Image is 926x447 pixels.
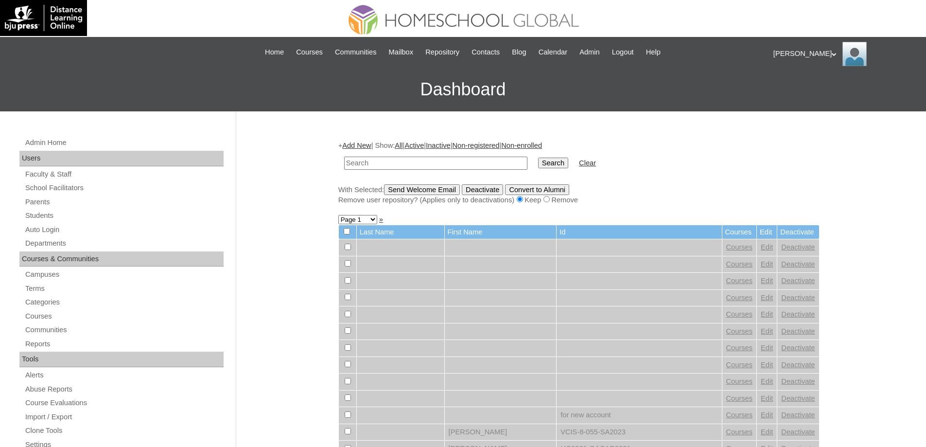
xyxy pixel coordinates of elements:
a: Edit [761,294,773,302]
a: Abuse Reports [24,383,224,395]
a: Faculty & Staff [24,168,224,180]
div: Tools [19,352,224,367]
a: Courses [291,47,328,58]
a: Deactivate [781,377,815,385]
a: Courses [726,428,753,436]
a: Courses [726,394,753,402]
span: Mailbox [389,47,414,58]
a: Import / Export [24,411,224,423]
a: Add New [342,142,371,149]
a: Edit [761,344,773,352]
a: Courses [726,310,753,318]
a: Terms [24,283,224,295]
a: Deactivate [781,260,815,268]
a: Deactivate [781,294,815,302]
a: Courses [726,260,753,268]
a: Repository [420,47,464,58]
input: Convert to Alumni [505,184,569,195]
a: Parents [24,196,224,208]
span: Logout [612,47,634,58]
span: Admin [579,47,600,58]
a: All [395,142,402,149]
td: for new account [557,407,721,424]
a: Deactivate [781,277,815,285]
a: Deactivate [781,243,815,251]
span: Calendar [539,47,567,58]
td: VCIS-8-055-SA2023 [557,424,721,441]
a: Students [24,210,224,222]
a: Courses [24,310,224,322]
span: Communities [335,47,377,58]
input: Send Welcome Email [384,184,460,195]
a: Campuses [24,268,224,281]
img: logo-white.png [5,5,82,31]
a: Edit [761,277,773,285]
a: School Facilitators [24,182,224,194]
input: Search [538,158,568,168]
td: Deactivate [777,225,819,239]
div: Remove user repository? (Applies only to deactivations) Keep Remove [338,195,820,205]
a: Edit [761,260,773,268]
a: Help [641,47,665,58]
a: Logout [607,47,639,58]
a: Communities [330,47,382,58]
a: Edit [761,310,773,318]
a: Inactive [426,142,451,149]
a: Clear [579,159,596,167]
td: Last Name [357,225,444,239]
a: Courses [726,344,753,352]
a: Admin Home [24,137,224,149]
a: Communities [24,324,224,336]
a: Deactivate [781,344,815,352]
a: Courses [726,277,753,285]
a: Edit [761,243,773,251]
input: Deactivate [462,184,503,195]
a: Active [404,142,424,149]
div: Users [19,151,224,166]
a: Admin [575,47,605,58]
td: [PERSON_NAME] [445,424,557,441]
a: Clone Tools [24,425,224,437]
a: Departments [24,237,224,250]
a: Edit [761,327,773,335]
a: Blog [507,47,531,58]
td: Courses [722,225,757,239]
a: Courses [726,377,753,385]
a: Deactivate [781,394,815,402]
span: Contacts [472,47,500,58]
span: Blog [512,47,526,58]
a: Mailbox [384,47,419,58]
a: Non-enrolled [501,142,542,149]
div: Courses & Communities [19,251,224,267]
a: Courses [726,243,753,251]
a: Courses [726,294,753,302]
a: Edit [761,377,773,385]
a: Deactivate [781,428,815,436]
a: Course Evaluations [24,397,224,409]
input: Search [344,157,527,170]
span: Courses [296,47,323,58]
a: Contacts [467,47,505,58]
a: Edit [761,361,773,369]
a: Deactivate [781,310,815,318]
a: Auto Login [24,224,224,236]
a: Courses [726,327,753,335]
a: Deactivate [781,411,815,419]
img: Ariane Ebuen [842,42,867,66]
h3: Dashboard [5,68,921,111]
div: + | Show: | | | | [338,141,820,205]
td: First Name [445,225,557,239]
a: Deactivate [781,361,815,369]
a: Courses [726,361,753,369]
a: Reports [24,338,224,350]
a: Alerts [24,369,224,381]
div: With Selected: [338,184,820,205]
a: Courses [726,411,753,419]
span: Home [265,47,284,58]
a: Home [260,47,289,58]
span: Help [646,47,661,58]
a: » [379,215,383,223]
td: Id [557,225,721,239]
a: Non-registered [452,142,499,149]
div: [PERSON_NAME] [773,42,916,66]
